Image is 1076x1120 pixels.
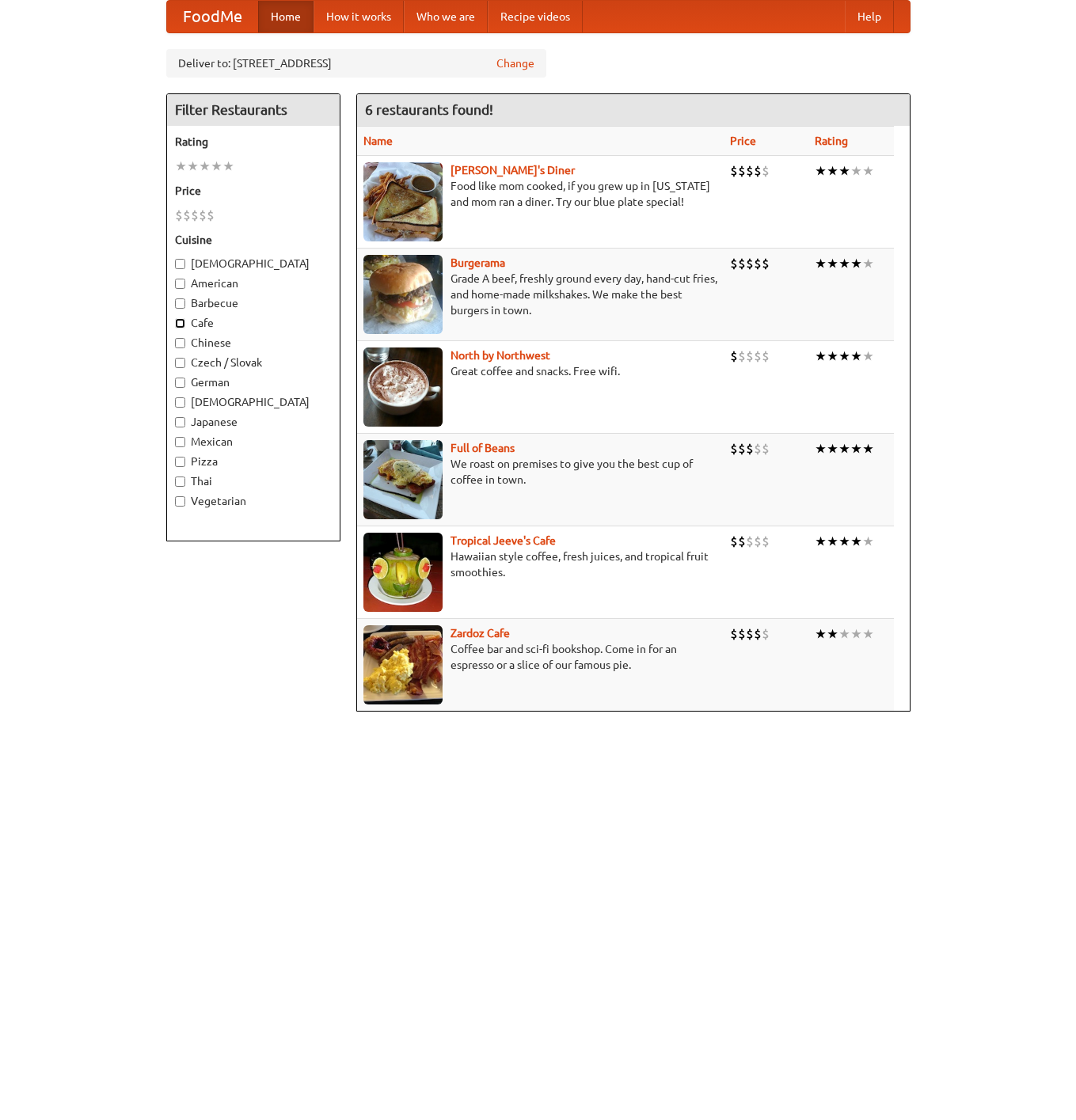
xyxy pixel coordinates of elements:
[862,347,874,365] li: ★
[363,549,717,580] p: Hawaiian style coffee, fresh juices, and tropical fruit smoothies.
[862,533,874,550] li: ★
[746,255,754,272] li: $
[187,158,199,175] li: ★
[746,440,754,457] li: $
[838,625,850,643] li: ★
[754,255,762,272] li: $
[451,534,556,547] b: Tropical Jeeve's Cafe
[175,417,185,427] input: Japanese
[175,232,332,248] h5: Cuisine
[363,271,717,318] p: Grade A beef, freshly ground every day, hand-cut fries, and home-made milkshakes. We make the bes...
[175,454,332,469] label: Pizza
[827,533,838,550] li: ★
[838,162,850,180] li: ★
[815,255,827,272] li: ★
[738,440,746,457] li: $
[815,162,827,180] li: ★
[815,440,827,457] li: ★
[175,335,332,351] label: Chinese
[175,496,185,507] input: Vegetarian
[496,55,534,71] a: Change
[363,641,717,673] p: Coffee bar and sci-fi bookshop. Come in for an espresso or a slice of our famous pie.
[175,183,332,199] h5: Price
[175,298,185,309] input: Barbecue
[451,349,550,362] a: North by Northwest
[175,134,332,150] h5: Rating
[175,295,332,311] label: Barbecue
[730,347,738,365] li: $
[175,493,332,509] label: Vegetarian
[175,259,185,269] input: [DEMOGRAPHIC_DATA]
[746,625,754,643] li: $
[862,625,874,643] li: ★
[175,275,332,291] label: American
[363,255,443,334] img: burgerama.jpg
[175,378,185,388] input: German
[175,374,332,390] label: German
[175,256,332,271] label: [DEMOGRAPHIC_DATA]
[175,355,332,370] label: Czech / Slovak
[850,440,862,457] li: ★
[363,625,443,704] img: zardoz.jpg
[850,533,862,550] li: ★
[762,347,770,365] li: $
[363,363,717,379] p: Great coffee and snacks. Free wifi.
[754,440,762,457] li: $
[451,442,515,454] b: Full of Beans
[754,625,762,643] li: $
[838,255,850,272] li: ★
[738,347,746,365] li: $
[815,347,827,365] li: ★
[166,49,546,78] div: Deliver to: [STREET_ADDRESS]
[827,625,838,643] li: ★
[258,1,314,32] a: Home
[175,394,332,410] label: [DEMOGRAPHIC_DATA]
[363,456,717,488] p: We roast on premises to give you the best cup of coffee in town.
[762,255,770,272] li: $
[762,162,770,180] li: $
[363,162,443,241] img: sallys.jpg
[199,158,211,175] li: ★
[762,533,770,550] li: $
[175,158,187,175] li: ★
[175,473,332,489] label: Thai
[738,162,746,180] li: $
[838,533,850,550] li: ★
[363,135,393,147] a: Name
[827,347,838,365] li: ★
[175,358,185,368] input: Czech / Slovak
[746,533,754,550] li: $
[730,135,756,147] a: Price
[451,627,510,640] a: Zardoz Cafe
[838,347,850,365] li: ★
[730,533,738,550] li: $
[850,347,862,365] li: ★
[175,457,185,467] input: Pizza
[175,437,185,447] input: Mexican
[762,625,770,643] li: $
[730,625,738,643] li: $
[850,162,862,180] li: ★
[850,255,862,272] li: ★
[838,440,850,457] li: ★
[167,94,340,126] h4: Filter Restaurants
[451,256,505,269] a: Burgerama
[488,1,583,32] a: Recipe videos
[762,440,770,457] li: $
[738,533,746,550] li: $
[363,347,443,427] img: north.jpg
[363,440,443,519] img: beans.jpg
[167,1,258,32] a: FoodMe
[754,347,762,365] li: $
[730,255,738,272] li: $
[451,164,575,177] b: [PERSON_NAME]'s Diner
[738,255,746,272] li: $
[175,207,183,224] li: $
[815,533,827,550] li: ★
[175,434,332,450] label: Mexican
[183,207,191,224] li: $
[175,315,332,331] label: Cafe
[175,414,332,430] label: Japanese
